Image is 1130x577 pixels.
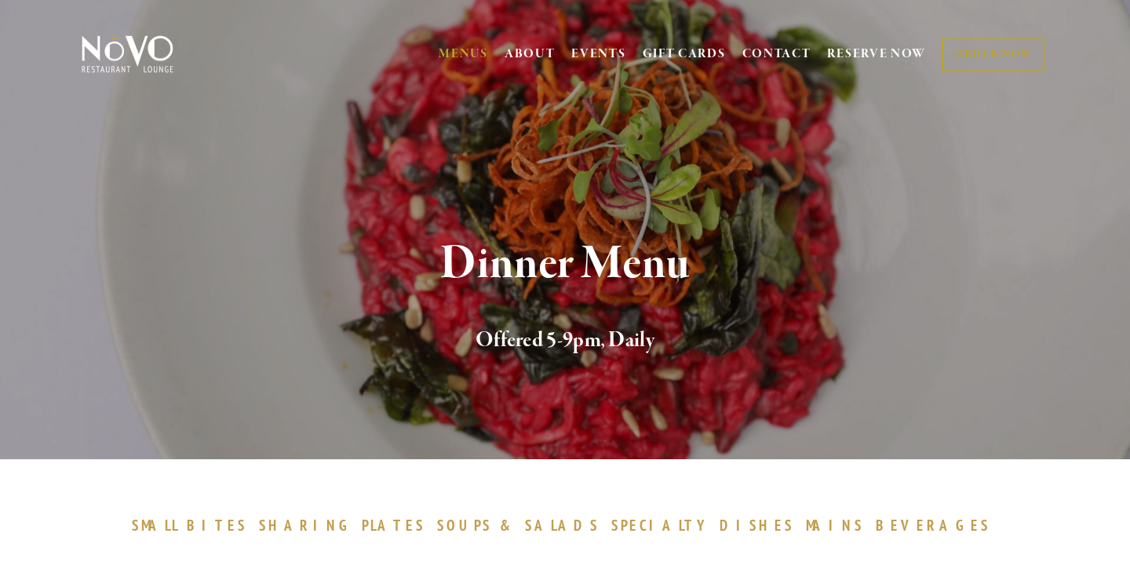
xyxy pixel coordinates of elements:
span: BEVERAGES [876,516,990,535]
span: & [500,516,517,535]
h2: Offered 5-9pm, Daily [108,324,1022,357]
a: BEVERAGES [876,516,998,535]
a: SPECIALTYDISHES [611,516,801,535]
a: ORDER NOW [942,38,1044,71]
a: SHARINGPLATES [259,516,433,535]
a: MENUS [439,46,488,62]
a: ABOUT [505,46,556,62]
a: SOUPS&SALADS [437,516,607,535]
img: Novo Restaurant &amp; Lounge [78,35,177,74]
span: SOUPS [437,516,492,535]
h1: Dinner Menu [108,239,1022,290]
a: GIFT CARDS [643,39,726,69]
span: PLATES [362,516,425,535]
span: SALADS [525,516,600,535]
span: DISHES [720,516,794,535]
span: MAINS [806,516,865,535]
a: EVENTS [571,46,625,62]
a: RESERVE NOW [827,39,926,69]
span: SMALL [132,516,179,535]
a: CONTACT [742,39,811,69]
span: SHARING [259,516,355,535]
a: SMALLBITES [132,516,255,535]
span: BITES [187,516,247,535]
span: SPECIALTY [611,516,712,535]
a: MAINS [806,516,873,535]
